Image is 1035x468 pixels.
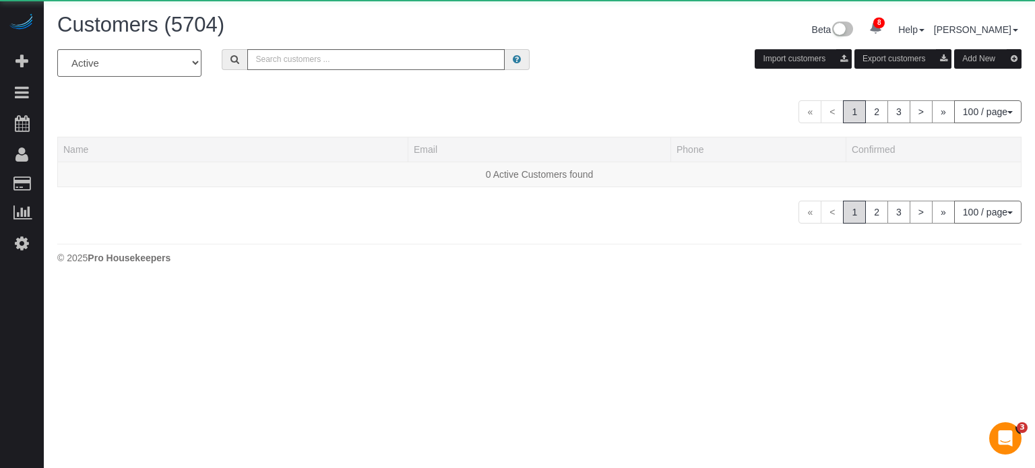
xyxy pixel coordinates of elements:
input: Search customers ... [247,49,505,70]
strong: Pro Housekeepers [88,253,170,263]
nav: Pagination navigation [798,100,1022,123]
span: 3 [1017,422,1028,433]
iframe: Intercom live chat [989,422,1022,455]
span: 1 [843,100,866,123]
a: 3 [887,201,910,224]
a: 2 [865,201,888,224]
div: © 2025 [57,251,1022,265]
a: > [910,201,933,224]
a: Help [898,24,924,35]
a: Beta [812,24,854,35]
span: 8 [873,18,885,28]
button: 100 / page [954,201,1022,224]
th: Confirmed [846,137,1021,162]
button: 100 / page [954,100,1022,123]
th: Email [408,137,670,162]
span: « [798,100,821,123]
button: Export customers [854,49,951,69]
nav: Pagination navigation [798,201,1022,224]
a: 8 [862,13,889,43]
img: Automaid Logo [8,13,35,32]
span: Customers (5704) [57,13,224,36]
button: Import customers [755,49,852,69]
span: < [821,100,844,123]
a: 3 [887,100,910,123]
a: » [932,201,955,224]
a: [PERSON_NAME] [934,24,1018,35]
span: 1 [843,201,866,224]
a: » [932,100,955,123]
img: New interface [831,22,853,39]
th: Name [58,137,408,162]
span: < [821,201,844,224]
th: Phone [670,137,846,162]
button: Add New [954,49,1022,69]
a: > [910,100,933,123]
span: « [798,201,821,224]
td: 0 Active Customers found [58,162,1022,187]
a: 2 [865,100,888,123]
